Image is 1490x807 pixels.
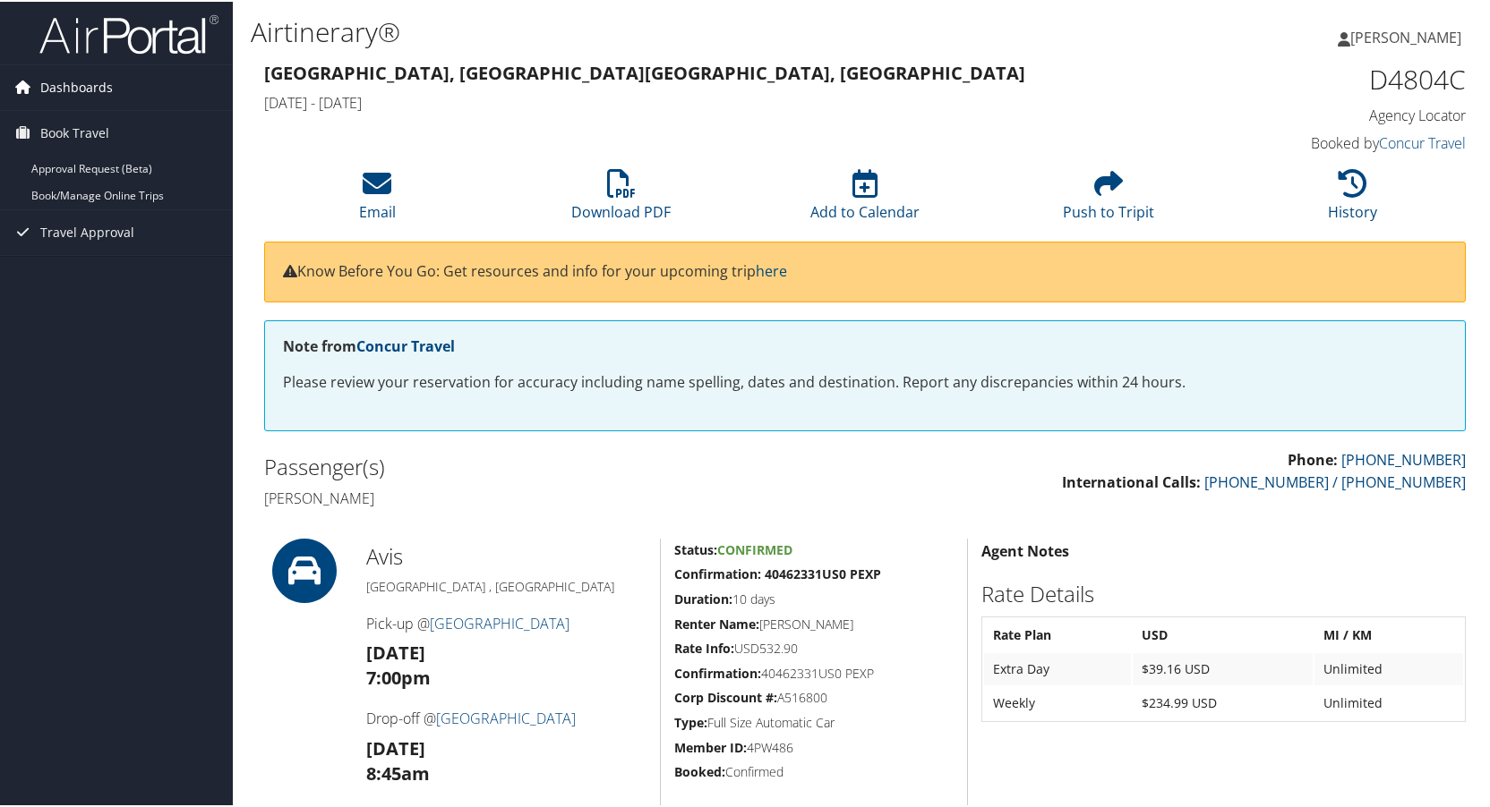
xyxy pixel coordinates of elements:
h1: D4804C [1186,59,1466,97]
a: History [1328,177,1377,220]
strong: Type: [674,712,707,729]
h5: Confirmed [674,761,954,779]
span: Dashboards [40,64,113,108]
h4: Pick-up @ [366,612,647,632]
h1: Airtinerary® [251,12,1070,49]
h5: [GEOGRAPHIC_DATA] , [GEOGRAPHIC_DATA] [366,576,647,594]
strong: Agent Notes [981,539,1069,559]
a: Download PDF [571,177,671,220]
td: $234.99 USD [1133,685,1313,718]
strong: [GEOGRAPHIC_DATA], [GEOGRAPHIC_DATA] [GEOGRAPHIC_DATA], [GEOGRAPHIC_DATA] [264,59,1025,83]
strong: [DATE] [366,639,425,663]
strong: 8:45am [366,760,430,784]
span: Travel Approval [40,208,134,253]
strong: Booked: [674,761,725,778]
strong: Member ID: [674,737,747,754]
strong: Rate Info: [674,638,734,655]
td: $39.16 USD [1133,651,1313,684]
h5: [PERSON_NAME] [674,614,954,632]
strong: Confirmation: [674,663,761,680]
h2: Rate Details [981,577,1466,607]
td: Unlimited [1314,685,1463,718]
h4: [DATE] - [DATE] [264,91,1159,111]
h5: 40462331US0 PEXP [674,663,954,681]
td: Extra Day [984,651,1131,684]
h4: [PERSON_NAME] [264,487,852,506]
a: [GEOGRAPHIC_DATA] [430,612,569,632]
a: [PHONE_NUMBER] / [PHONE_NUMBER] [1204,471,1466,490]
strong: International Calls: [1062,471,1201,490]
h4: Agency Locator [1186,104,1466,123]
strong: Confirmation: 40462331US0 PEXP [674,564,881,581]
h4: Drop-off @ [366,707,647,726]
a: here [756,259,787,279]
strong: 7:00pm [366,664,431,688]
a: [PHONE_NUMBER] [1341,448,1466,468]
a: Push to Tripit [1063,177,1154,220]
span: [PERSON_NAME] [1350,26,1461,46]
h5: 10 days [674,589,954,607]
h2: Avis [366,539,647,570]
td: Weekly [984,685,1131,718]
h5: USD532.90 [674,638,954,656]
a: Concur Travel [1379,132,1466,151]
td: Unlimited [1314,651,1463,684]
a: [GEOGRAPHIC_DATA] [436,707,576,726]
strong: Duration: [674,589,732,606]
th: MI / KM [1314,617,1463,650]
a: Add to Calendar [810,177,920,220]
th: Rate Plan [984,617,1131,650]
h4: Booked by [1186,132,1466,151]
h5: A516800 [674,687,954,705]
span: Confirmed [717,539,792,556]
img: airportal-logo.png [39,12,218,54]
h5: Full Size Automatic Car [674,712,954,730]
h5: 4PW486 [674,737,954,755]
p: Please review your reservation for accuracy including name spelling, dates and destination. Repor... [283,370,1447,393]
a: [PERSON_NAME] [1338,9,1479,63]
strong: Status: [674,539,717,556]
h2: Passenger(s) [264,450,852,480]
th: USD [1133,617,1313,650]
strong: Phone: [1288,448,1338,468]
strong: Note from [283,335,455,354]
a: Email [359,177,396,220]
p: Know Before You Go: Get resources and info for your upcoming trip [283,259,1447,282]
strong: [DATE] [366,735,425,759]
a: Concur Travel [356,335,455,354]
strong: Renter Name: [674,614,759,631]
strong: Corp Discount #: [674,687,777,704]
span: Book Travel [40,109,109,154]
